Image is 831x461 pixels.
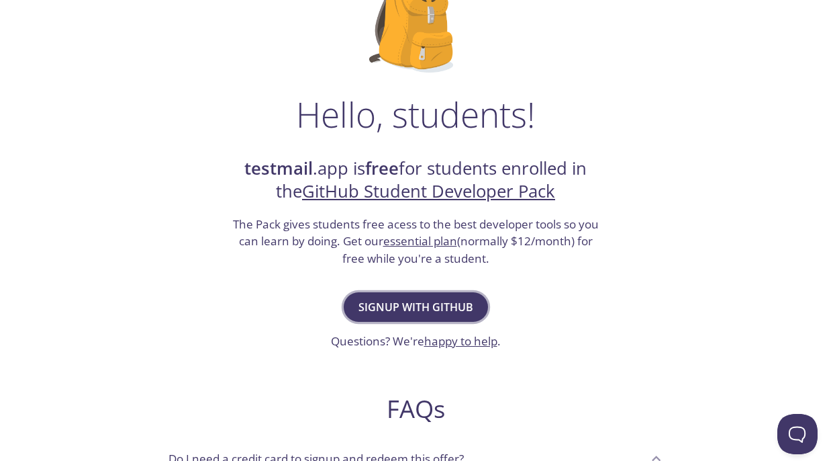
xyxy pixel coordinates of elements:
h3: The Pack gives students free acess to the best developer tools so you can learn by doing. Get our... [231,216,600,267]
a: happy to help [424,333,497,349]
h2: .app is for students enrolled in the [231,157,600,204]
span: Signup with GitHub [358,298,473,317]
a: GitHub Student Developer Pack [302,179,555,203]
h1: Hello, students! [296,94,535,134]
button: Signup with GitHub [344,292,488,322]
h3: Questions? We're . [331,333,501,350]
strong: free [365,157,399,180]
h2: FAQs [158,394,673,424]
iframe: Help Scout Beacon - Open [777,414,818,454]
strong: testmail [244,157,313,180]
a: essential plan [383,233,457,249]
